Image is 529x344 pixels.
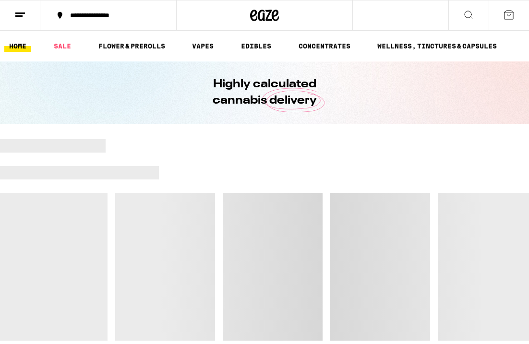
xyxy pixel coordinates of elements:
[49,40,76,52] a: SALE
[294,40,355,52] a: CONCENTRATES
[373,40,502,52] a: WELLNESS, TINCTURES & CAPSULES
[94,40,170,52] a: FLOWER & PREROLLS
[4,40,31,52] a: HOME
[236,40,276,52] a: EDIBLES
[187,40,218,52] a: VAPES
[185,76,344,109] h1: Highly calculated cannabis delivery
